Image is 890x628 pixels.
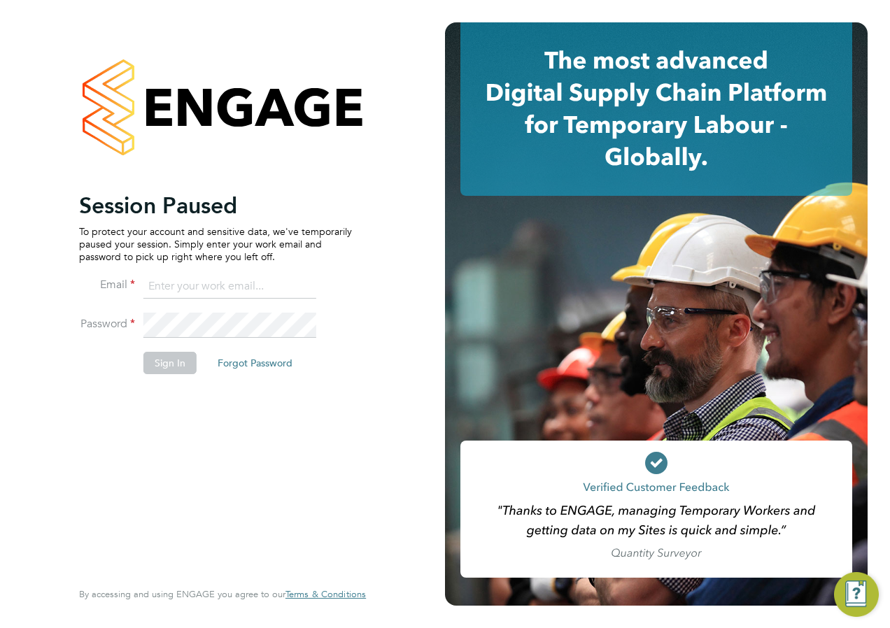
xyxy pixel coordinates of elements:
button: Engage Resource Center [834,572,879,617]
h2: Session Paused [79,192,352,220]
label: Email [79,278,135,292]
input: Enter your work email... [143,274,316,299]
span: By accessing and using ENGAGE you agree to our [79,588,366,600]
p: To protect your account and sensitive data, we've temporarily paused your session. Simply enter y... [79,225,352,264]
span: Terms & Conditions [285,588,366,600]
a: Terms & Conditions [285,589,366,600]
button: Forgot Password [206,352,304,374]
label: Password [79,317,135,331]
button: Sign In [143,352,197,374]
